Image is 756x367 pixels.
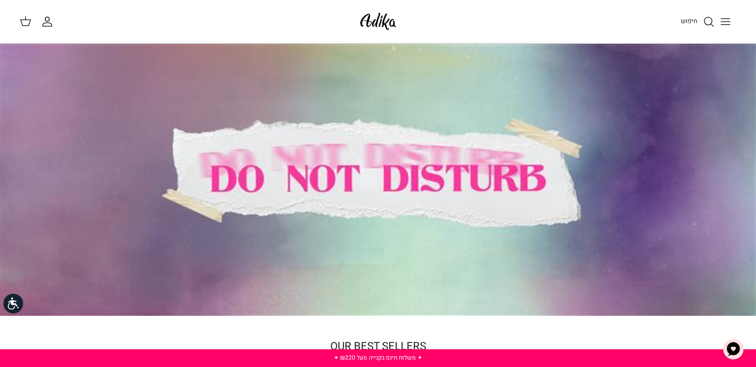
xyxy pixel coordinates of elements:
a: החשבון שלי [41,16,57,28]
a: ✦ משלוח חינם בקנייה מעל ₪220 ✦ [334,353,422,362]
img: Adika IL [357,10,399,33]
button: צ'אט [719,335,748,364]
a: OUR BEST SELLERS [330,338,426,354]
a: חיפוש [681,16,715,28]
span: חיפוש [681,16,697,26]
button: Toggle menu [715,11,736,32]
